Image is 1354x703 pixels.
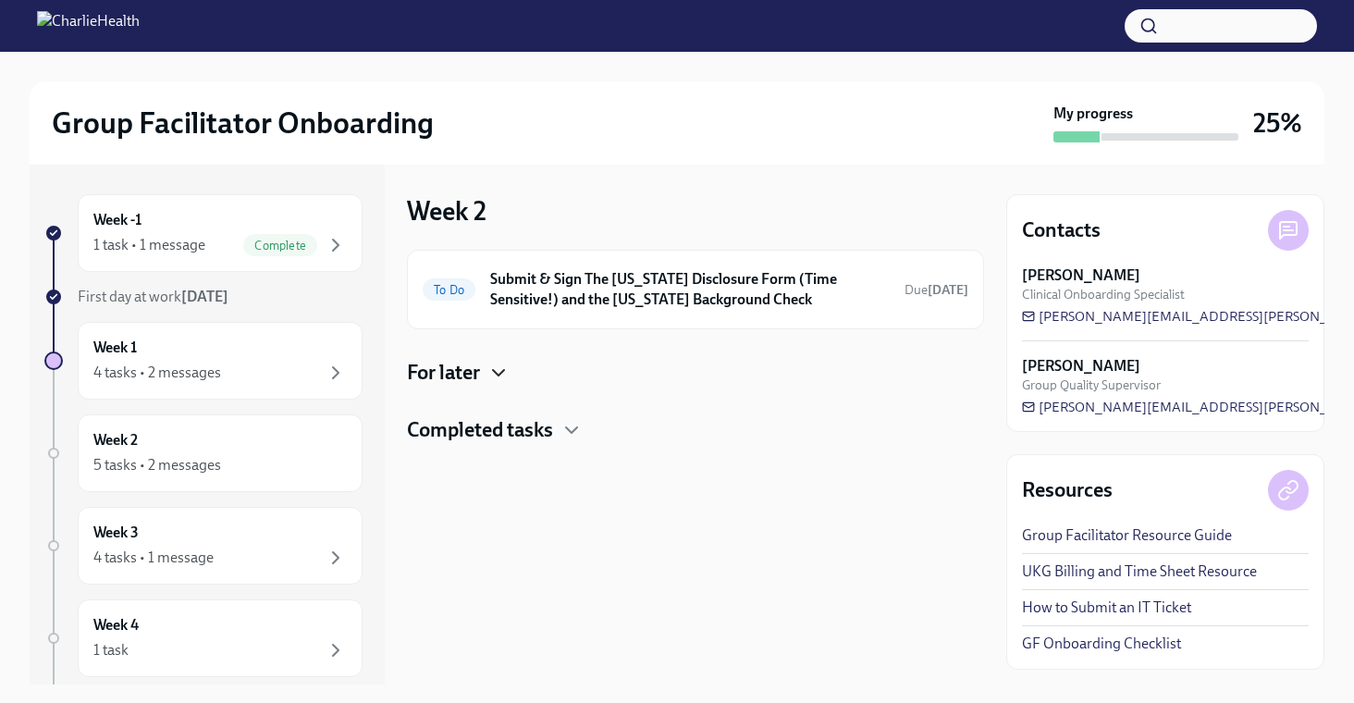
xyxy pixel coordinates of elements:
[93,430,138,450] h6: Week 2
[1053,104,1133,124] strong: My progress
[1253,106,1302,140] h3: 25%
[44,194,363,272] a: Week -11 task • 1 messageComplete
[423,265,968,314] a: To DoSubmit & Sign The [US_STATE] Disclosure Form (Time Sensitive!) and the [US_STATE] Background...
[52,105,434,142] h2: Group Facilitator Onboarding
[93,523,139,543] h6: Week 3
[1022,216,1101,244] h4: Contacts
[905,282,968,298] span: Due
[93,235,205,255] div: 1 task • 1 message
[243,239,317,253] span: Complete
[1022,598,1191,618] a: How to Submit an IT Ticket
[44,599,363,677] a: Week 41 task
[37,11,140,41] img: CharlieHealth
[44,507,363,585] a: Week 34 tasks • 1 message
[1022,634,1181,654] a: GF Onboarding Checklist
[1022,561,1257,582] a: UKG Billing and Time Sheet Resource
[407,416,984,444] div: Completed tasks
[93,338,137,358] h6: Week 1
[44,287,363,307] a: First day at work[DATE]
[1022,265,1140,286] strong: [PERSON_NAME]
[928,282,968,298] strong: [DATE]
[1022,286,1185,303] span: Clinical Onboarding Specialist
[905,281,968,299] span: October 1st, 2025 08:00
[1022,356,1140,376] strong: [PERSON_NAME]
[407,359,984,387] div: For later
[407,194,486,228] h3: Week 2
[490,269,890,310] h6: Submit & Sign The [US_STATE] Disclosure Form (Time Sensitive!) and the [US_STATE] Background Check
[1022,525,1232,546] a: Group Facilitator Resource Guide
[1022,476,1113,504] h4: Resources
[93,640,129,660] div: 1 task
[93,455,221,475] div: 5 tasks • 2 messages
[78,288,228,305] span: First day at work
[93,615,139,635] h6: Week 4
[44,322,363,400] a: Week 14 tasks • 2 messages
[407,416,553,444] h4: Completed tasks
[93,363,221,383] div: 4 tasks • 2 messages
[1022,376,1161,394] span: Group Quality Supervisor
[44,414,363,492] a: Week 25 tasks • 2 messages
[423,283,475,297] span: To Do
[407,359,480,387] h4: For later
[181,288,228,305] strong: [DATE]
[93,548,214,568] div: 4 tasks • 1 message
[93,210,142,230] h6: Week -1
